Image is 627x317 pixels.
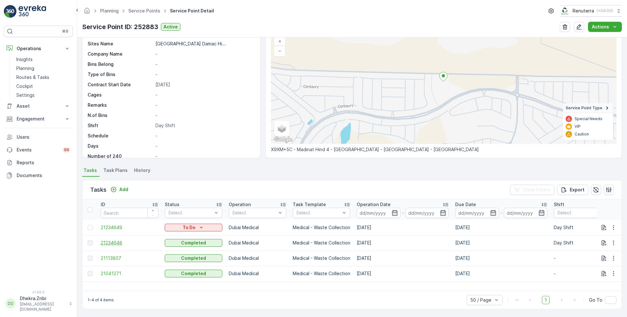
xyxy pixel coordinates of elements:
[4,100,73,112] button: Asset
[557,210,601,216] p: Select
[357,208,401,218] input: dd/mm/yyyy
[226,220,290,235] td: Dubai Medical
[290,235,353,251] td: Medical - Waste Collection
[101,270,158,277] span: 21041271
[88,51,153,57] p: Company Name
[17,134,70,140] p: Users
[165,239,222,247] button: Completed
[273,135,294,144] a: Open this area in Google Maps (opens a new window)
[161,23,180,31] button: Active
[165,270,222,277] button: Completed
[290,266,353,281] td: Medical - Waste Collection
[290,251,353,266] td: Medical - Waste Collection
[119,186,128,193] p: Add
[155,71,253,78] p: -
[290,220,353,235] td: Medical - Waste Collection
[88,71,153,78] p: Type of Bins
[100,8,119,13] a: Planning
[455,201,476,208] p: Due Date
[103,167,128,174] span: Task Plans
[88,133,153,139] p: Schedule
[455,208,499,218] input: dd/mm/yyyy
[165,201,179,208] p: Status
[16,83,33,89] p: Cockpit
[165,224,222,231] button: To Do
[17,147,59,153] p: Events
[155,51,253,57] p: -
[4,143,73,156] a: Events99
[16,92,35,98] p: Settings
[163,24,178,30] p: Active
[353,220,452,235] td: [DATE]
[275,121,289,135] a: Layers
[90,185,107,194] p: Tasks
[88,240,93,245] div: Toggle Row Selected
[232,210,276,216] p: Select
[101,255,158,261] span: 21113807
[353,235,452,251] td: [DATE]
[560,5,622,17] button: Renuterra(+04:00)
[597,8,613,13] p: ( +04:00 )
[4,131,73,143] a: Users
[101,201,105,208] p: ID
[88,298,114,303] p: 1-4 of 4 items
[296,210,340,216] p: Select
[14,64,73,73] a: Planning
[16,74,49,81] p: Routes & Tasks
[560,7,570,14] img: Screenshot_2024-07-26_at_13.33.01.png
[5,298,16,309] div: DD
[88,92,153,98] p: Cages
[88,271,93,276] div: Toggle Row Selected
[101,208,158,218] input: Search
[19,5,46,18] img: logo_light-DOdMpM7g.png
[20,295,66,302] p: Dhekra.Zribi
[500,209,503,217] p: -
[293,201,326,208] p: Task Template
[592,24,609,30] p: Actions
[575,132,589,137] p: Caution
[108,186,131,193] button: Add
[4,42,73,55] button: Operations
[14,82,73,91] a: Cockpit
[278,38,281,44] span: +
[353,266,452,281] td: [DATE]
[405,208,449,218] input: dd/mm/yyyy
[88,102,153,108] p: Remarks
[551,266,615,281] td: -
[183,224,195,231] p: To Do
[504,208,548,218] input: dd/mm/yyyy
[4,5,17,18] img: logo
[17,116,60,122] p: Engagement
[573,8,594,14] p: Renuterra
[83,167,97,174] span: Tasks
[64,147,69,152] p: 99
[226,266,290,281] td: Dubai Medical
[88,122,153,129] p: Shift
[17,103,60,109] p: Asset
[551,235,615,251] td: Day Shift
[353,251,452,266] td: [DATE]
[510,185,554,195] button: Clear Filters
[88,41,153,47] p: Sites Name
[62,29,68,34] p: ⌘B
[101,240,158,246] a: 21234648
[14,91,73,100] a: Settings
[575,116,602,121] p: Special Needs
[14,73,73,82] a: Routes & Tasks
[575,124,581,129] p: VIP
[452,220,551,235] td: [DATE]
[226,235,290,251] td: Dubai Medical
[4,169,73,182] a: Documents
[452,251,551,266] td: [DATE]
[155,122,253,129] p: Day Shift
[278,48,282,53] span: −
[134,167,150,174] span: History
[88,256,93,261] div: Toggle Row Selected
[4,295,73,312] button: DDDhekra.Zribi[EMAIL_ADDRESS][DOMAIN_NAME]
[101,224,158,231] a: 21234649
[452,266,551,281] td: [DATE]
[17,159,70,166] p: Reports
[554,201,564,208] p: Shift
[88,225,93,230] div: Toggle Row Selected
[357,201,391,208] p: Operation Date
